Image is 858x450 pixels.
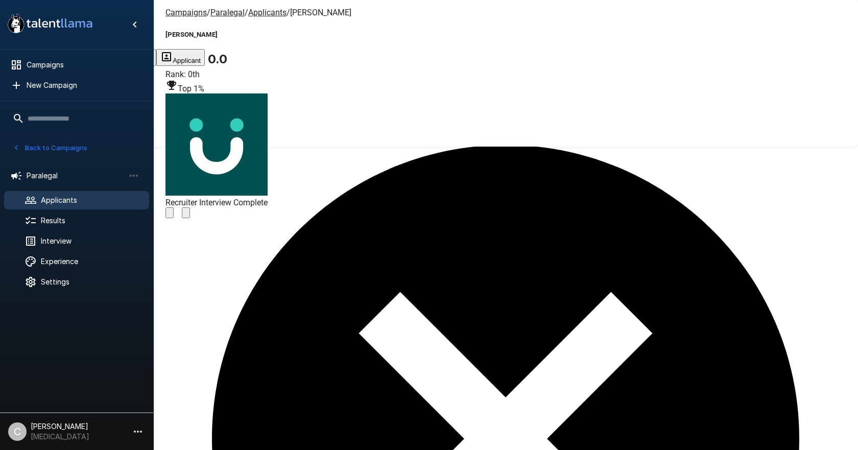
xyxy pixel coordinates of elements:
[165,207,174,218] button: Archive Applicant
[156,49,205,66] button: Applicant
[207,8,210,17] span: /
[182,207,190,218] button: Change Stage
[245,8,248,17] span: /
[290,8,351,17] span: [PERSON_NAME]
[165,8,207,17] u: Campaigns
[287,8,290,17] span: /
[165,31,218,38] b: [PERSON_NAME]
[165,93,268,207] div: View profile in UKG
[165,198,268,207] span: Recruiter Interview Complete
[210,8,245,17] u: Paralegal
[248,8,287,17] u: Applicants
